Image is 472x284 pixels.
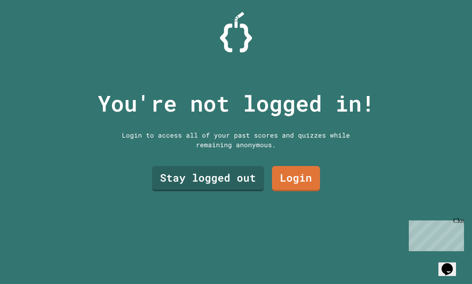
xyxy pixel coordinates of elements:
[220,12,252,52] img: Logo.svg
[116,130,356,150] div: Login to access all of your past scores and quizzes while remaining anonymous.
[152,166,264,191] a: Stay logged out
[438,252,464,276] iframe: chat widget
[406,217,464,251] iframe: chat widget
[98,87,375,120] p: You're not logged in!
[3,3,55,51] div: Chat with us now!Close
[272,166,320,191] a: Login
